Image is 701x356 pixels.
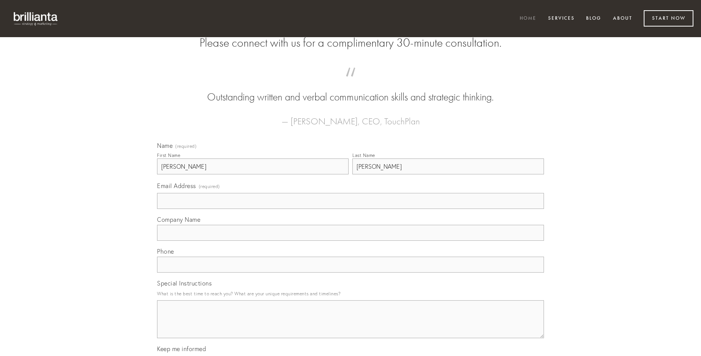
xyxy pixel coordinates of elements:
[169,75,532,105] blockquote: Outstanding written and verbal communication skills and strategic thinking.
[157,182,196,190] span: Email Address
[543,13,580,25] a: Services
[8,8,64,30] img: brillianta - research, strategy, marketing
[169,75,532,90] span: “
[157,142,173,149] span: Name
[352,152,375,158] div: Last Name
[157,216,200,223] span: Company Name
[157,152,180,158] div: First Name
[608,13,637,25] a: About
[157,279,212,287] span: Special Instructions
[644,10,693,27] a: Start Now
[157,345,206,353] span: Keep me informed
[581,13,606,25] a: Blog
[175,144,196,149] span: (required)
[157,289,544,299] p: What is the best time to reach you? What are your unique requirements and timelines?
[169,105,532,129] figcaption: — [PERSON_NAME], CEO, TouchPlan
[199,181,220,191] span: (required)
[515,13,541,25] a: Home
[157,248,174,255] span: Phone
[157,36,544,50] h2: Please connect with us for a complimentary 30-minute consultation.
